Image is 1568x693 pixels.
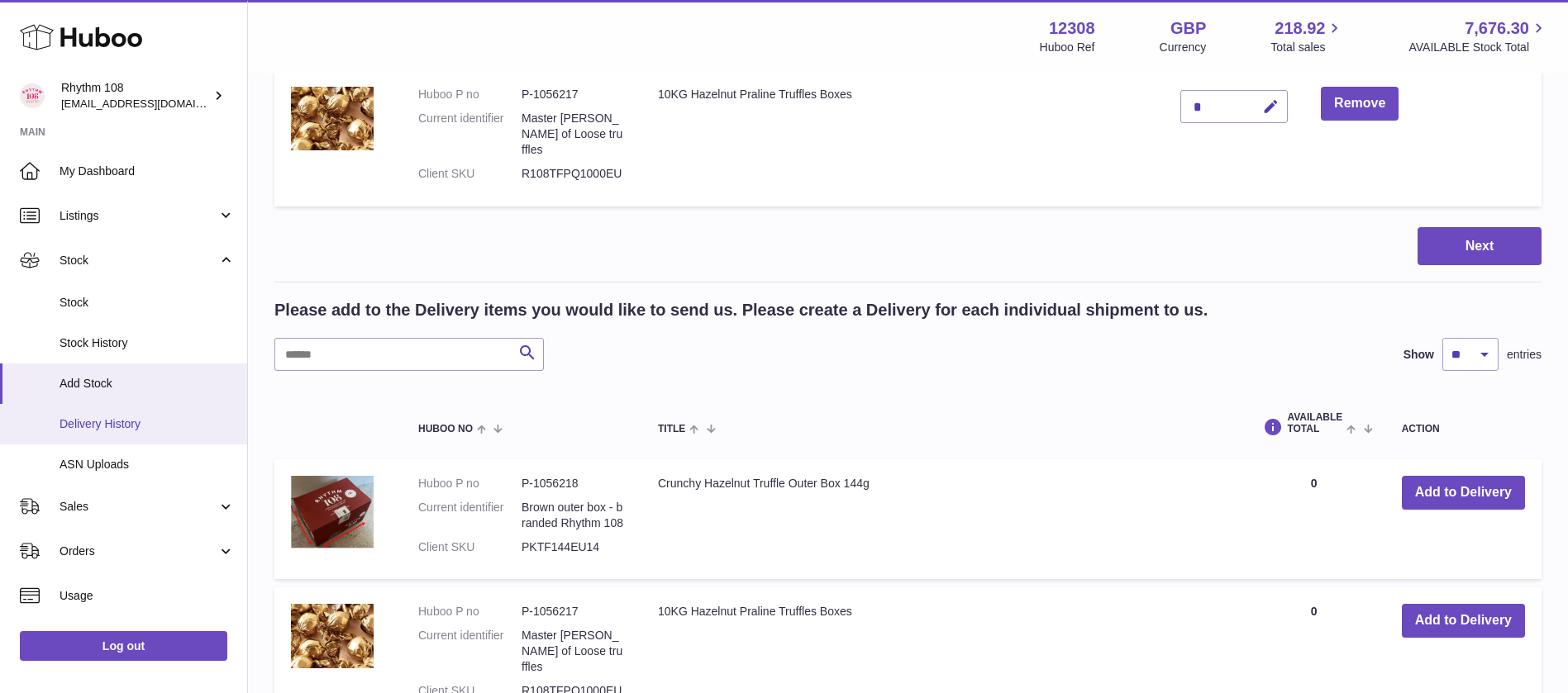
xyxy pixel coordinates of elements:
[658,424,685,434] span: Title
[1160,40,1207,55] div: Currency
[61,97,243,110] span: [EMAIL_ADDRESS][DOMAIN_NAME]
[60,543,217,559] span: Orders
[1402,476,1525,510] button: Add to Delivery
[1270,17,1344,55] a: 218.92 Total sales
[1465,17,1529,40] span: 7,676.30
[1049,17,1095,40] strong: 12308
[20,83,45,108] img: orders@rhythm108.com
[1321,87,1399,121] button: Remove
[60,499,217,515] span: Sales
[522,87,625,102] dd: P-1056217
[291,604,374,667] img: 10KG Hazelnut Praline Truffles Boxes
[291,476,374,548] img: Crunchy Hazelnut Truffle Outer Box 144g
[60,588,235,604] span: Usage
[418,604,522,619] dt: Huboo P no
[522,500,625,531] dd: Brown outer box - branded Rhythm 108
[418,539,522,555] dt: Client SKU
[418,87,522,102] dt: Huboo P no
[60,335,235,351] span: Stock History
[60,416,235,432] span: Delivery History
[418,111,522,158] dt: Current identifier
[60,208,217,224] span: Listings
[1242,459,1385,580] td: 0
[60,253,217,268] span: Stock
[60,295,235,311] span: Stock
[522,111,625,158] dd: Master [PERSON_NAME] of Loose truffles
[1408,40,1548,55] span: AVAILABLE Stock Total
[522,628,625,675] dd: Master [PERSON_NAME] of Loose truffles
[641,459,1242,580] td: Crunchy Hazelnut Truffle Outer Box 144g
[1418,227,1542,266] button: Next
[1507,347,1542,363] span: entries
[1170,17,1206,40] strong: GBP
[1402,604,1525,638] button: Add to Delivery
[60,376,235,392] span: Add Stock
[274,299,1208,321] h2: Please add to the Delivery items you would like to send us. Please create a Delivery for each ind...
[522,604,625,619] dd: P-1056217
[291,87,374,150] img: 10KG Hazelnut Praline Truffles Boxes
[1402,424,1525,434] div: Action
[418,424,473,434] span: Huboo no
[1408,17,1548,55] a: 7,676.30 AVAILABLE Stock Total
[1275,17,1325,40] span: 218.92
[522,476,625,491] dd: P-1056218
[522,166,625,182] dd: R108TFPQ1000EU
[418,166,522,182] dt: Client SKU
[61,80,210,112] div: Rhythm 108
[60,164,235,179] span: My Dashboard
[418,500,522,531] dt: Current identifier
[1270,40,1344,55] span: Total sales
[418,628,522,675] dt: Current identifier
[60,457,235,472] span: ASN Uploads
[522,539,625,555] dd: PKTF144EU14
[20,631,227,661] a: Log out
[1287,412,1342,434] span: AVAILABLE Total
[641,70,1164,206] td: 10KG Hazelnut Praline Truffles Boxes
[418,476,522,491] dt: Huboo P no
[1404,347,1434,363] label: Show
[1040,40,1095,55] div: Huboo Ref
